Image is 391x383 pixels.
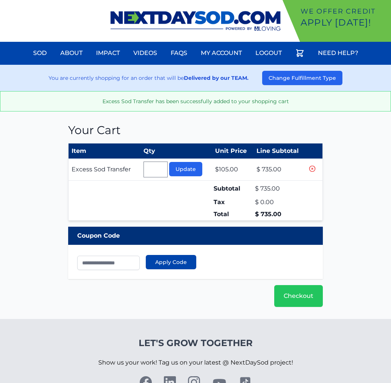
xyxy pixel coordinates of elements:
[301,17,388,29] p: Apply [DATE]!
[254,159,307,181] td: $ 735.00
[274,285,323,307] a: Checkout
[129,44,162,62] a: Videos
[212,196,254,208] td: Tax
[98,349,293,376] p: Show us your work! Tag us on your latest @ NextDaySod project!
[313,44,363,62] a: Need Help?
[196,44,246,62] a: My Account
[92,44,124,62] a: Impact
[56,44,87,62] a: About
[98,337,293,349] h4: Let's Grow Together
[212,159,254,181] td: $105.00
[254,143,307,159] th: Line Subtotal
[184,75,249,81] strong: Delivered by our TEAM.
[6,98,385,105] p: Excess Sod Transfer has been successfully added to your shopping cart
[254,208,307,221] td: $ 735.00
[212,143,254,159] th: Unit Price
[169,162,202,176] button: Update
[68,227,323,245] div: Coupon Code
[212,181,254,197] td: Subtotal
[262,71,342,85] button: Change Fulfillment Type
[212,208,254,221] td: Total
[69,159,141,181] td: Excess Sod Transfer
[166,44,192,62] a: FAQs
[141,143,212,159] th: Qty
[29,44,51,62] a: Sod
[68,124,323,137] h1: Your Cart
[254,181,307,197] td: $ 735.00
[301,6,388,17] p: We offer Credit
[155,258,187,266] span: Apply Code
[146,255,196,269] button: Apply Code
[251,44,286,62] a: Logout
[69,143,141,159] th: Item
[254,196,307,208] td: $ 0.00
